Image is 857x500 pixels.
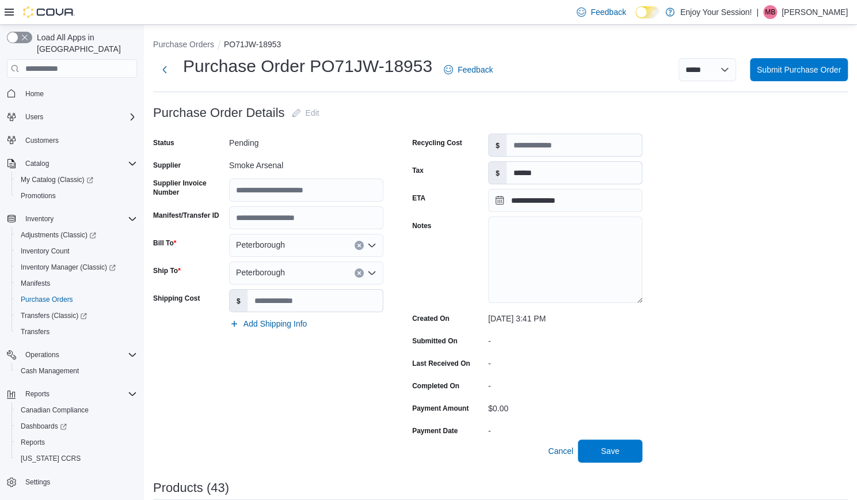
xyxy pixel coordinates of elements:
[488,309,642,323] div: [DATE] 3:41 PM
[601,445,619,457] span: Save
[355,268,364,278] button: Clear input
[153,39,848,52] nav: An example of EuiBreadcrumbs
[439,58,497,81] a: Feedback
[591,6,626,18] span: Feedback
[16,173,137,187] span: My Catalog (Classic)
[16,276,137,290] span: Manifests
[488,189,642,212] input: Press the down key to open a popover containing a calendar.
[230,290,247,312] label: $
[153,58,176,81] button: Next
[21,327,49,336] span: Transfers
[16,364,137,378] span: Cash Management
[355,241,364,250] button: Clear input
[12,291,142,308] button: Purchase Orders
[153,161,181,170] label: Supplier
[12,402,142,418] button: Canadian Compliance
[16,189,137,203] span: Promotions
[21,387,137,401] span: Reports
[236,238,285,252] span: Peterborough
[183,55,432,78] h1: Purchase Order PO71JW-18953
[287,101,324,124] button: Edit
[153,106,285,120] h3: Purchase Order Details
[21,475,55,489] a: Settings
[578,440,642,463] button: Save
[23,6,75,18] img: Cova
[16,228,137,242] span: Adjustments (Classic)
[2,109,142,125] button: Users
[25,136,59,145] span: Customers
[16,228,101,242] a: Adjustments (Classic)
[12,227,142,243] a: Adjustments (Classic)
[12,434,142,450] button: Reports
[21,263,116,272] span: Inventory Manager (Classic)
[488,377,642,391] div: -
[16,325,137,339] span: Transfers
[12,418,142,434] a: Dashboards
[16,325,54,339] a: Transfers
[153,238,176,248] label: Bill To
[16,244,137,258] span: Inventory Count
[412,166,424,175] label: Tax
[756,5,759,19] p: |
[21,311,87,320] span: Transfers (Classic)
[236,266,285,279] span: Peterborough
[153,266,181,275] label: Ship To
[489,162,506,184] label: $
[489,134,506,156] label: $
[21,230,96,240] span: Adjustments (Classic)
[16,452,85,465] a: [US_STATE] CCRS
[16,244,74,258] a: Inventory Count
[750,58,848,81] button: Submit Purchase Order
[757,64,841,75] span: Submit Purchase Order
[543,440,578,463] button: Cancel
[2,474,142,490] button: Settings
[412,359,470,368] label: Last Received On
[412,336,458,346] label: Submitted On
[21,366,79,376] span: Cash Management
[548,445,573,457] span: Cancel
[16,435,137,449] span: Reports
[32,32,137,55] span: Load All Apps in [GEOGRAPHIC_DATA]
[2,211,142,227] button: Inventory
[21,247,70,256] span: Inventory Count
[153,179,224,197] label: Supplier Invoice Number
[367,241,376,250] button: Open list of options
[25,112,43,122] span: Users
[21,110,137,124] span: Users
[16,173,98,187] a: My Catalog (Classic)
[25,478,50,487] span: Settings
[25,214,54,224] span: Inventory
[367,268,376,278] button: Open list of options
[16,452,137,465] span: Washington CCRS
[572,1,630,24] a: Feedback
[21,212,137,226] span: Inventory
[488,399,642,413] div: $0.00
[16,293,78,306] a: Purchase Orders
[412,314,450,323] label: Created On
[21,86,137,100] span: Home
[25,89,44,99] span: Home
[306,107,319,119] span: Edit
[12,324,142,340] button: Transfers
[25,350,59,359] span: Operations
[25,389,49,399] span: Reports
[763,5,777,19] div: Matty Buchan
[488,354,642,368] div: -
[21,134,63,147] a: Customers
[243,318,307,329] span: Add Shipping Info
[153,138,174,147] label: Status
[21,348,137,362] span: Operations
[21,438,45,447] span: Reports
[680,5,752,19] p: Enjoy Your Session!
[21,295,73,304] span: Purchase Orders
[21,175,93,184] span: My Catalog (Classic)
[21,212,58,226] button: Inventory
[21,348,64,362] button: Operations
[16,403,93,417] a: Canadian Compliance
[635,6,660,18] input: Dark Mode
[12,363,142,379] button: Cash Management
[16,260,137,274] span: Inventory Manager (Classic)
[12,259,142,275] a: Inventory Manager (Classic)
[488,332,642,346] div: -
[12,450,142,467] button: [US_STATE] CCRS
